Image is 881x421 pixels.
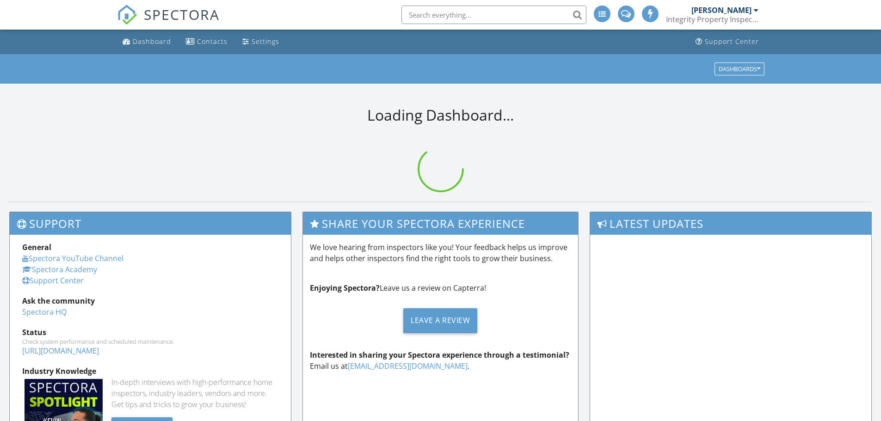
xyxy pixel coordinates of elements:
a: Spectora YouTube Channel [22,253,123,263]
a: [EMAIL_ADDRESS][DOMAIN_NAME] [348,361,468,371]
div: Check system performance and scheduled maintenance. [22,338,278,345]
input: Search everything... [401,6,586,24]
h3: Share Your Spectora Experience [303,212,579,235]
div: Contacts [197,37,228,46]
div: Ask the community [22,295,278,306]
span: SPECTORA [144,5,220,24]
div: Industry Knowledge [22,366,278,377]
div: Dashboards [719,66,760,72]
div: [PERSON_NAME] [691,6,752,15]
p: Email us at . [310,349,572,372]
div: Dashboard [133,37,171,46]
a: Leave a Review [310,301,572,340]
div: Support Center [705,37,759,46]
strong: Interested in sharing your Spectora experience through a testimonial? [310,350,569,360]
a: Spectora HQ [22,307,67,317]
a: Settings [239,33,283,50]
a: SPECTORA [117,12,220,32]
strong: Enjoying Spectora? [310,283,380,293]
p: We love hearing from inspectors like you! Your feedback helps us improve and helps other inspecto... [310,242,572,264]
img: The Best Home Inspection Software - Spectora [117,5,137,25]
div: Integrity Property Inspections [666,15,758,24]
a: Contacts [182,33,231,50]
button: Dashboards [715,62,764,75]
p: Leave us a review on Capterra! [310,282,572,293]
strong: General [22,242,51,252]
div: Leave a Review [403,308,477,333]
a: Support Center [22,275,84,286]
h3: Latest Updates [590,212,871,235]
div: Settings [252,37,279,46]
a: Dashboard [119,33,175,50]
div: In-depth interviews with high-performance home inspectors, industry leaders, vendors and more. Ge... [111,377,278,410]
h3: Support [10,212,291,235]
a: Spectora Academy [22,264,97,275]
a: [URL][DOMAIN_NAME] [22,346,99,356]
div: Status [22,327,278,338]
a: Support Center [692,33,763,50]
